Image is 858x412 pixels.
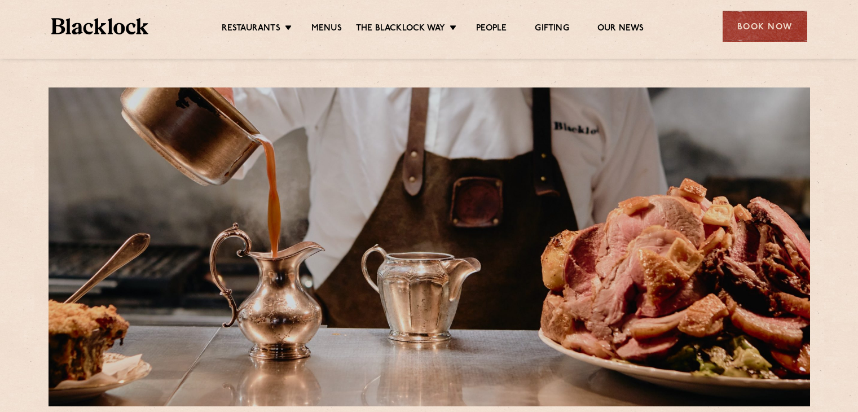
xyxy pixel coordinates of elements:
a: Gifting [535,23,569,36]
a: Our News [597,23,644,36]
a: Menus [311,23,342,36]
a: The Blacklock Way [356,23,445,36]
div: Book Now [723,11,807,42]
img: BL_Textured_Logo-footer-cropped.svg [51,18,149,34]
a: People [476,23,507,36]
a: Restaurants [222,23,280,36]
